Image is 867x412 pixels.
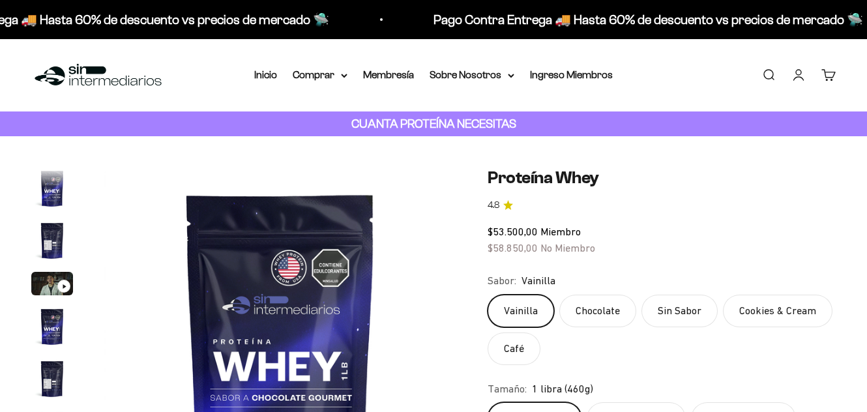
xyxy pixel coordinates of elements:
[488,226,538,237] span: $53.500,00
[522,272,555,289] span: Vainilla
[254,69,277,80] a: Inicio
[31,168,73,209] img: Proteína Whey
[31,306,73,351] button: Ir al artículo 4
[530,69,613,80] a: Ingreso Miembros
[432,9,861,30] p: Pago Contra Entrega 🚚 Hasta 60% de descuento vs precios de mercado 🛸
[351,117,516,130] strong: CUANTA PROTEÍNA NECESITAS
[540,242,595,254] span: No Miembro
[363,69,414,80] a: Membresía
[31,220,73,261] img: Proteína Whey
[31,358,73,400] img: Proteína Whey
[488,381,527,398] legend: Tamaño:
[31,306,73,347] img: Proteína Whey
[488,198,499,213] span: 4.8
[488,272,516,289] legend: Sabor:
[488,198,836,213] a: 4.84.8 de 5.0 estrellas
[488,168,836,188] h1: Proteína Whey
[532,381,593,398] span: 1 libra (460g)
[31,358,73,404] button: Ir al artículo 5
[488,242,538,254] span: $58.850,00
[31,272,73,299] button: Ir al artículo 3
[31,168,73,213] button: Ir al artículo 1
[293,66,347,83] summary: Comprar
[31,220,73,265] button: Ir al artículo 2
[540,226,581,237] span: Miembro
[430,66,514,83] summary: Sobre Nosotros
